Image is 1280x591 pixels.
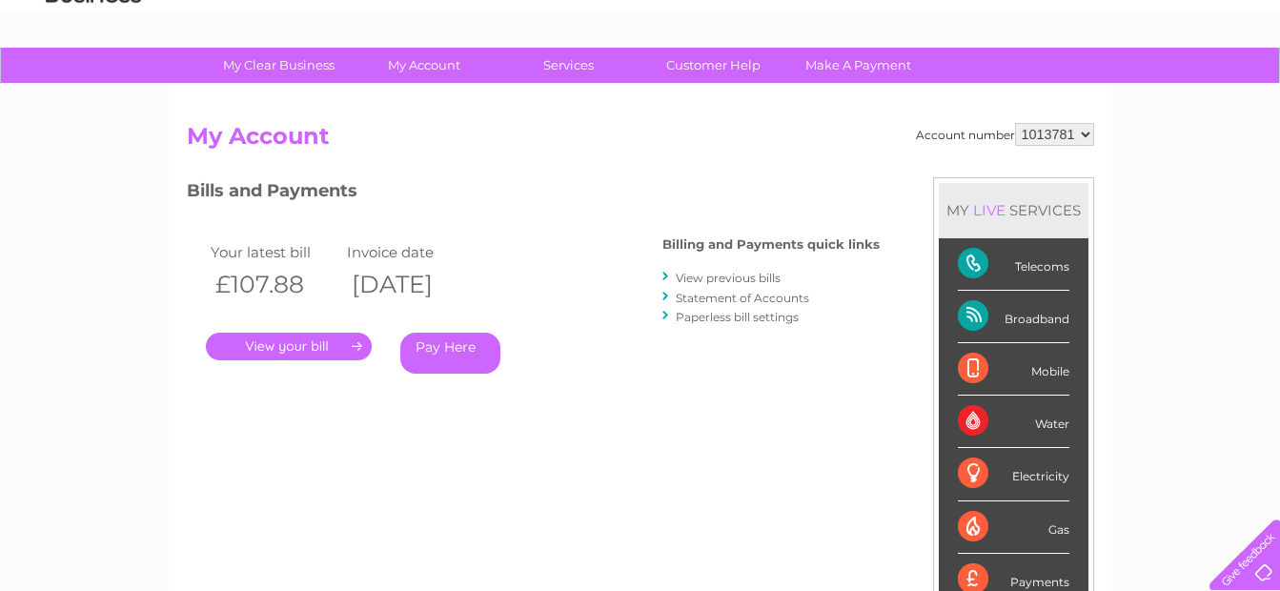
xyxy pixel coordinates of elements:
[191,10,1091,92] div: Clear Business is a trading name of Verastar Limited (registered in [GEOGRAPHIC_DATA] No. 3667643...
[206,239,343,265] td: Your latest bill
[945,81,981,95] a: Water
[662,237,880,252] h4: Billing and Payments quick links
[916,123,1094,146] div: Account number
[345,48,502,83] a: My Account
[187,123,1094,159] h2: My Account
[1046,81,1103,95] a: Telecoms
[676,271,781,285] a: View previous bills
[969,201,1009,219] div: LIVE
[1114,81,1142,95] a: Blog
[958,501,1069,554] div: Gas
[187,177,880,211] h3: Bills and Payments
[206,265,343,304] th: £107.88
[490,48,647,83] a: Services
[780,48,937,83] a: Make A Payment
[45,50,142,108] img: logo.png
[939,183,1088,237] div: MY SERVICES
[921,10,1052,33] a: 0333 014 3131
[206,333,372,360] a: .
[676,291,809,305] a: Statement of Accounts
[200,48,357,83] a: My Clear Business
[958,343,1069,396] div: Mobile
[400,333,500,374] a: Pay Here
[676,310,799,324] a: Paperless bill settings
[342,265,479,304] th: [DATE]
[958,396,1069,448] div: Water
[992,81,1034,95] a: Energy
[958,291,1069,343] div: Broadband
[635,48,792,83] a: Customer Help
[1153,81,1200,95] a: Contact
[958,238,1069,291] div: Telecoms
[958,448,1069,500] div: Electricity
[342,239,479,265] td: Invoice date
[1217,81,1262,95] a: Log out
